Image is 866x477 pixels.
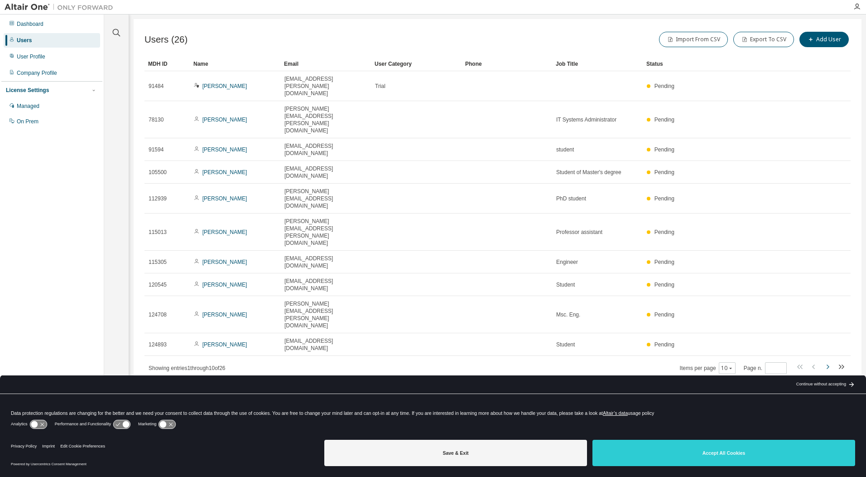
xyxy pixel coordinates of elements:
span: [PERSON_NAME][EMAIL_ADDRESS][PERSON_NAME][DOMAIN_NAME] [284,300,367,329]
div: Dashboard [17,20,43,28]
a: [PERSON_NAME] [202,117,247,123]
div: User Profile [17,53,45,60]
div: User Category [375,57,458,71]
button: Import From CSV [659,32,728,47]
a: [PERSON_NAME] [202,341,247,348]
span: 78130 [149,116,164,123]
div: Name [193,57,277,71]
div: Users [17,37,32,44]
span: Page n. [744,362,787,374]
span: Pending [654,259,674,265]
span: [EMAIL_ADDRESS][DOMAIN_NAME] [284,255,367,269]
span: Pending [654,117,674,123]
span: Msc. Eng. [556,311,580,318]
span: Pending [654,169,674,175]
span: Pending [654,341,674,348]
button: 10 [721,365,733,372]
span: Trial [375,83,385,90]
span: [EMAIL_ADDRESS][PERSON_NAME][DOMAIN_NAME] [284,75,367,97]
div: On Prem [17,118,38,125]
a: [PERSON_NAME] [202,146,247,153]
div: License Settings [6,87,49,94]
span: [PERSON_NAME][EMAIL_ADDRESS][DOMAIN_NAME] [284,188,367,209]
span: Showing entries 1 through 10 of 26 [149,365,226,371]
div: Phone [465,57,548,71]
span: 124708 [149,311,167,318]
a: [PERSON_NAME] [202,229,247,235]
span: PhD student [556,195,586,202]
div: Company Profile [17,69,57,77]
span: Pending [654,195,674,202]
span: Engineer [556,258,578,266]
span: 124893 [149,341,167,348]
span: Items per page [680,362,736,374]
a: [PERSON_NAME] [202,259,247,265]
span: Student of Master's degree [556,169,621,176]
span: Pending [654,229,674,235]
span: 112939 [149,195,167,202]
span: [EMAIL_ADDRESS][DOMAIN_NAME] [284,277,367,292]
span: 120545 [149,281,167,288]
span: Pending [654,83,674,89]
div: MDH ID [148,57,186,71]
span: [PERSON_NAME][EMAIL_ADDRESS][PERSON_NAME][DOMAIN_NAME] [284,105,367,134]
button: Add User [799,32,849,47]
span: 91484 [149,83,164,90]
img: Altair One [5,3,118,12]
span: [EMAIL_ADDRESS][DOMAIN_NAME] [284,165,367,180]
span: Pending [654,282,674,288]
span: Pending [654,146,674,153]
span: 115305 [149,258,167,266]
span: 91594 [149,146,164,153]
span: [EMAIL_ADDRESS][DOMAIN_NAME] [284,142,367,157]
div: Managed [17,102,39,110]
span: 105500 [149,169,167,176]
button: Export To CSV [733,32,794,47]
span: Professor assistant [556,229,602,236]
span: student [556,146,574,153]
a: [PERSON_NAME] [202,169,247,175]
span: [PERSON_NAME][EMAIL_ADDRESS][PERSON_NAME][DOMAIN_NAME] [284,218,367,247]
span: 115013 [149,229,167,236]
div: Status [646,57,796,71]
span: IT Systems Administrator [556,116,616,123]
span: Users (26) [144,34,188,45]
div: Job Title [556,57,639,71]
span: Pending [654,312,674,318]
span: [EMAIL_ADDRESS][DOMAIN_NAME] [284,337,367,352]
a: [PERSON_NAME] [202,83,247,89]
span: Student [556,281,575,288]
a: [PERSON_NAME] [202,312,247,318]
span: Student [556,341,575,348]
div: Email [284,57,367,71]
a: [PERSON_NAME] [202,195,247,202]
a: [PERSON_NAME] [202,282,247,288]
